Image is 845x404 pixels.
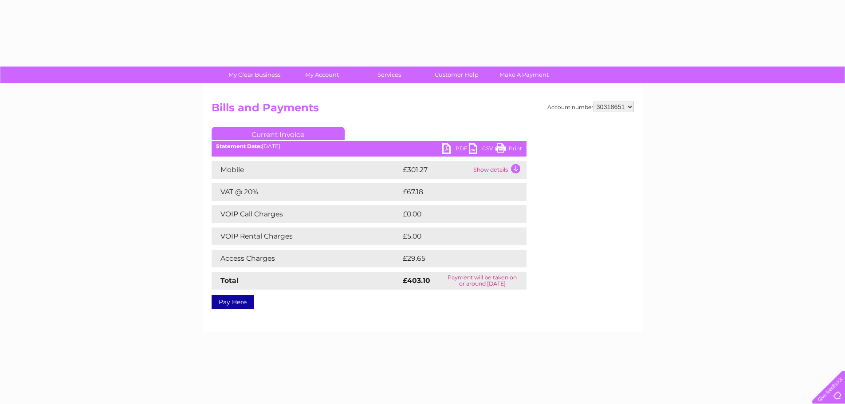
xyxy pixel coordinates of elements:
[442,143,469,156] a: PDF
[212,183,401,201] td: VAT @ 20%
[212,161,401,179] td: Mobile
[401,183,507,201] td: £67.18
[469,143,495,156] a: CSV
[218,67,291,83] a: My Clear Business
[401,205,506,223] td: £0.00
[420,67,493,83] a: Customer Help
[212,250,401,267] td: Access Charges
[212,295,254,309] a: Pay Here
[401,227,506,245] td: £5.00
[401,161,471,179] td: £301.27
[220,276,239,285] strong: Total
[212,227,401,245] td: VOIP Rental Charges
[438,272,526,290] td: Payment will be taken on or around [DATE]
[487,67,561,83] a: Make A Payment
[212,205,401,223] td: VOIP Call Charges
[353,67,426,83] a: Services
[212,102,634,118] h2: Bills and Payments
[403,276,430,285] strong: £403.10
[285,67,358,83] a: My Account
[212,127,345,140] a: Current Invoice
[495,143,522,156] a: Print
[471,161,527,179] td: Show details
[401,250,509,267] td: £29.65
[547,102,634,112] div: Account number
[216,143,262,149] b: Statement Date:
[212,143,527,149] div: [DATE]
